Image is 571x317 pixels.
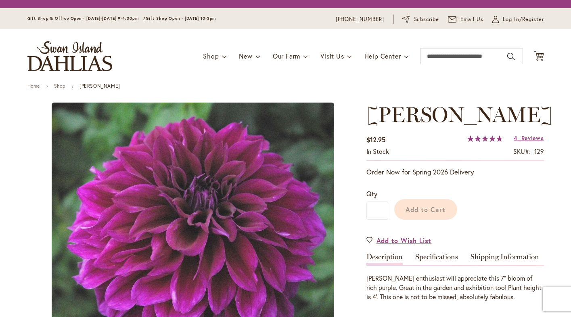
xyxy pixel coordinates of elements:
a: Add to Wish List [366,236,432,245]
a: Home [27,83,40,89]
span: Shop [203,52,219,60]
span: Subscribe [414,15,439,23]
span: Qty [366,189,377,198]
span: New [239,52,252,60]
span: 4 [514,134,517,142]
a: Specifications [415,253,458,265]
span: Visit Us [320,52,344,60]
div: Availability [366,147,389,156]
a: [PHONE_NUMBER] [336,15,385,23]
a: Log In/Register [492,15,544,23]
span: [PERSON_NAME] [366,102,552,127]
div: Detailed Product Info [366,253,544,302]
span: Gift Shop Open - [DATE] 10-3pm [146,16,216,21]
a: 4 Reviews [514,134,544,142]
span: Email Us [460,15,483,23]
div: 129 [534,147,544,156]
a: Description [366,253,403,265]
a: Shop [54,83,65,89]
span: Add to Wish List [376,236,432,245]
span: Help Center [364,52,401,60]
a: Subscribe [402,15,439,23]
span: Our Farm [273,52,300,60]
strong: SKU [513,147,531,155]
div: 95% [467,135,503,142]
span: Log In/Register [503,15,544,23]
a: Shipping Information [471,253,539,265]
span: $12.95 [366,135,385,144]
a: store logo [27,41,112,71]
span: Reviews [521,134,544,142]
span: In stock [366,147,389,155]
span: Gift Shop & Office Open - [DATE]-[DATE] 9-4:30pm / [27,16,146,21]
div: [PERSON_NAME] enthusiast will appreciate this 7" bloom of rich purple. Great in the garden and ex... [366,274,544,302]
p: Order Now for Spring 2026 Delivery [366,167,544,177]
a: Email Us [448,15,483,23]
strong: [PERSON_NAME] [79,83,120,89]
